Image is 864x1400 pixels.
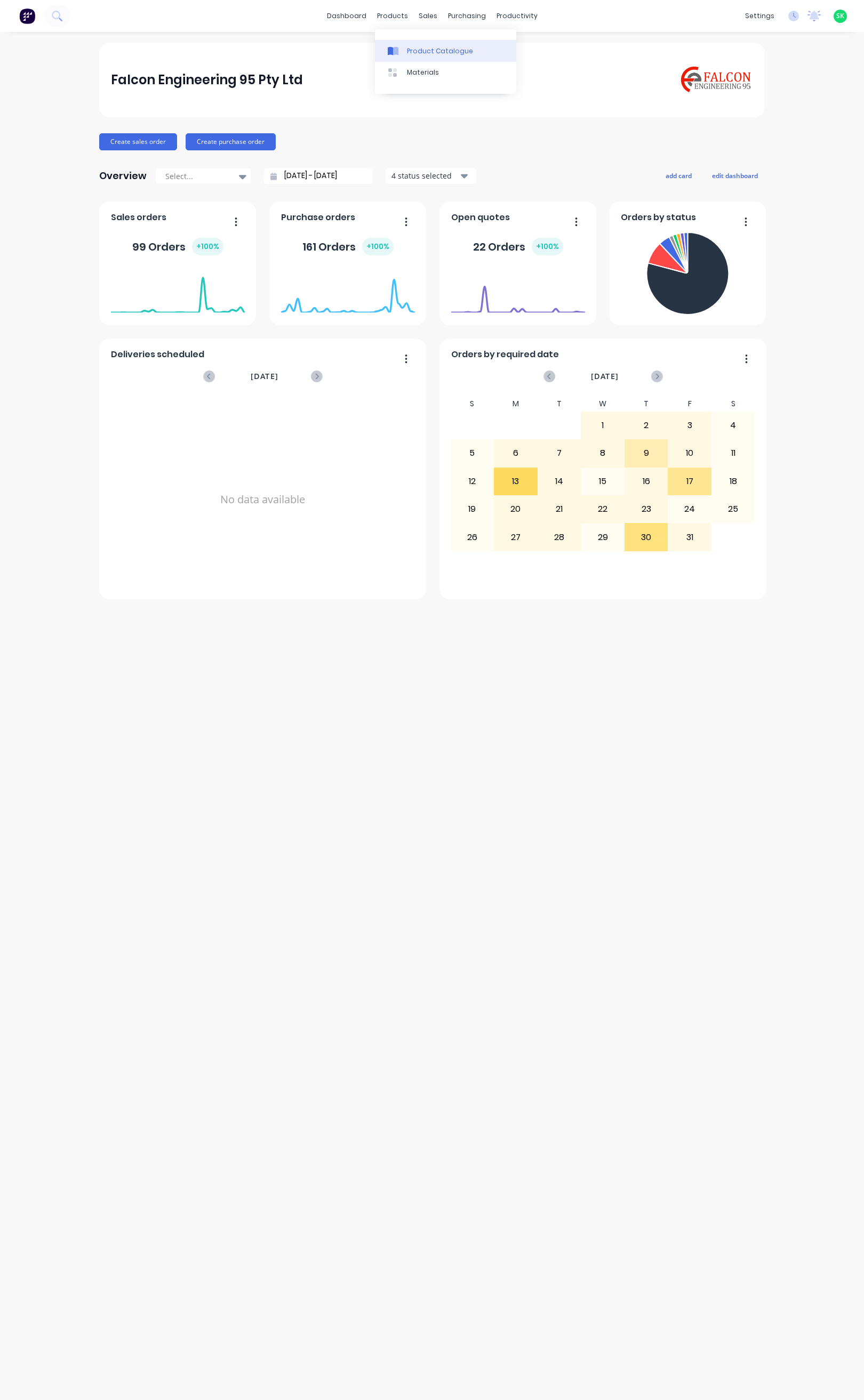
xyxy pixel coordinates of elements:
div: products [372,8,413,24]
a: dashboard [322,8,372,24]
div: 4 [712,412,755,439]
div: No data available [111,396,415,603]
div: 19 [451,496,494,522]
div: Materials [407,68,439,77]
div: F [668,396,711,412]
div: 29 [581,524,624,550]
div: productivity [491,8,543,24]
div: 11 [712,440,755,466]
div: + 100 % [192,238,223,255]
a: Product Catalogue [375,40,516,61]
div: 12 [451,468,494,495]
div: settings [740,8,780,24]
div: 22 [581,496,624,522]
div: 4 status selected [391,170,459,181]
div: Product Catalogue [407,46,473,56]
span: Sales orders [111,211,166,224]
div: 161 Orders [302,238,394,255]
div: 10 [668,440,711,466]
div: 30 [625,524,668,550]
img: Factory [19,8,35,24]
span: Purchase orders [281,211,355,224]
div: T [625,396,668,412]
button: add card [659,168,699,182]
button: 4 status selected [386,168,476,184]
div: purchasing [443,8,491,24]
div: 1 [581,412,624,439]
div: 18 [712,468,755,495]
div: T [538,396,581,412]
div: 24 [668,496,711,522]
div: 13 [494,468,537,495]
button: Create sales order [99,133,177,150]
button: edit dashboard [705,168,765,182]
div: 7 [538,440,581,466]
div: sales [413,8,443,24]
div: W [581,396,625,412]
span: Orders by status [621,211,696,224]
div: 9 [625,440,668,466]
div: S [711,396,755,412]
div: 2 [625,412,668,439]
div: 14 [538,468,581,495]
span: [DATE] [251,371,278,382]
div: 25 [712,496,755,522]
div: S [451,396,494,412]
div: 8 [581,440,624,466]
span: Open quotes [451,211,510,224]
div: 5 [451,440,494,466]
span: [DATE] [591,371,619,382]
div: 17 [668,468,711,495]
div: Falcon Engineering 95 Pty Ltd [111,69,303,91]
a: Materials [375,62,516,83]
div: 99 Orders [132,238,223,255]
div: 6 [494,440,537,466]
div: 15 [581,468,624,495]
div: 21 [538,496,581,522]
div: 28 [538,524,581,550]
div: 27 [494,524,537,550]
div: 20 [494,496,537,522]
button: Create purchase order [186,133,276,150]
div: + 100 % [532,238,563,255]
div: 16 [625,468,668,495]
div: 26 [451,524,494,550]
div: 22 Orders [473,238,563,255]
span: SK [836,11,844,21]
div: 31 [668,524,711,550]
div: + 100 % [362,238,394,255]
div: 3 [668,412,711,439]
span: Deliveries scheduled [111,348,204,361]
div: M [494,396,538,412]
div: 23 [625,496,668,522]
img: Falcon Engineering 95 Pty Ltd [678,65,753,95]
div: Overview [99,165,147,187]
